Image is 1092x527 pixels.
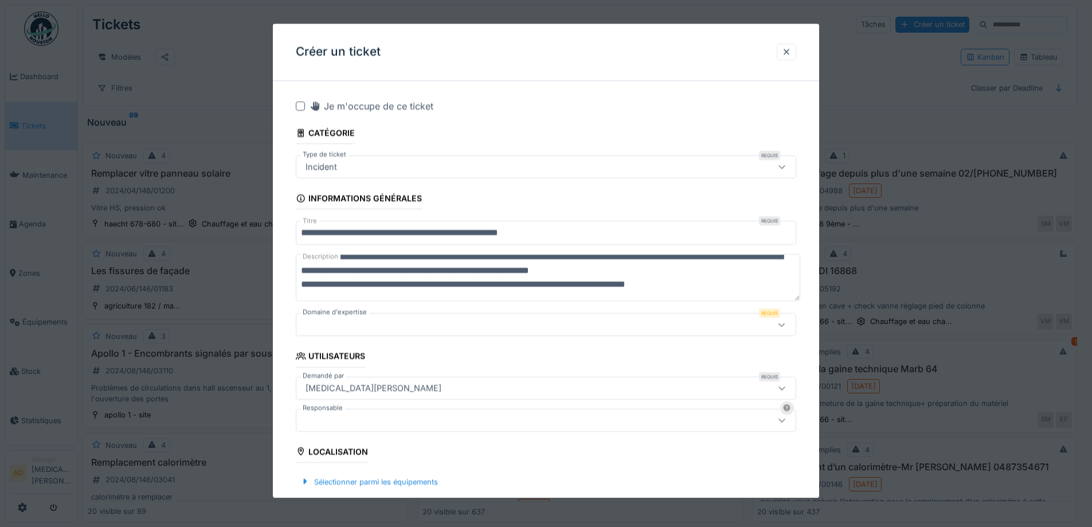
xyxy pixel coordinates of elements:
[296,348,365,368] div: Utilisateurs
[300,308,369,318] label: Domaine d'expertise
[759,217,780,226] div: Requis
[759,151,780,160] div: Requis
[300,403,345,413] label: Responsable
[300,217,319,227] label: Titre
[296,190,422,209] div: Informations générales
[759,309,780,318] div: Requis
[300,150,349,159] label: Type de ticket
[300,371,346,381] label: Demandé par
[296,474,443,490] div: Sélectionner parmi les équipements
[301,161,342,173] div: Incident
[296,45,381,59] h3: Créer un ticket
[301,382,446,395] div: [MEDICAL_DATA][PERSON_NAME]
[759,372,780,381] div: Requis
[300,250,340,264] label: Description
[310,99,433,113] div: Je m'occupe de ce ticket
[296,443,368,463] div: Localisation
[296,124,355,144] div: Catégorie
